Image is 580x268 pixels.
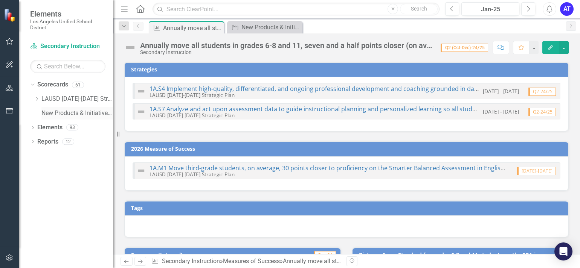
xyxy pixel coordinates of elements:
a: 1A.S7 Analyze and act upon assessment data to guide instructional planning and personalized learn... [150,105,535,113]
button: AT [560,2,574,16]
div: Open Intercom Messenger [554,242,572,260]
div: 93 [66,124,78,131]
h3: Distance From Standard for grades 6-8 and 11 students on the SBA in [GEOGRAPHIC_DATA] [359,252,565,263]
div: » » [151,257,341,266]
a: LAUSD [DATE]-[DATE] Strategic Plan [41,95,113,103]
small: LAUSD [DATE]-[DATE] Strategic Plan [150,91,235,98]
a: Secondary Instruction [162,257,220,265]
input: Search ClearPoint... [153,3,440,16]
div: New Products & Initiatives 2025-26 - Progress Report [241,23,301,32]
h3: 2026 Measure of Success [131,146,565,151]
input: Search Below... [30,60,105,73]
a: New Products & Initiatives 2025-26 - Progress Report [229,23,301,32]
h3: Tags [131,205,565,211]
h3: Strategies [131,67,565,72]
img: Not Defined [137,107,146,116]
small: Los Angeles Unified School District [30,18,105,31]
div: 12 [62,138,74,145]
small: [DATE] - [DATE] [483,88,519,95]
a: Secondary Instruction [30,42,105,51]
div: Annually move all students in grades 6-8 and 11, seven and a half points closer (on average) to p... [140,41,433,50]
span: [DATE]-[DATE] [517,167,556,175]
div: Annually move all students in grades 6-8 and 11, seven and a half points closer (on average) to p... [163,23,222,33]
span: Search [411,6,427,12]
img: Not Defined [124,42,136,54]
div: 61 [72,82,84,88]
span: Elements [30,9,105,18]
span: Q2 (Oct-Dec)-24/25 [441,44,488,52]
small: [DATE] - [DATE] [483,108,519,115]
span: Q2-24/25 [528,108,556,116]
a: Elements [37,123,63,132]
h3: Successes (Internal) [131,252,273,257]
img: Not Defined [137,87,146,96]
div: Jan-25 [464,5,517,14]
span: Dec-24 [314,251,336,259]
span: Q2-24/25 [528,88,556,96]
button: Jan-25 [461,2,519,16]
small: LAUSD [DATE]-[DATE] Strategic Plan [150,112,235,119]
button: Search [400,4,438,14]
img: Not Defined [137,166,146,175]
a: New Products & Initiatives 2025-26 [41,109,113,118]
small: LAUSD [DATE]-[DATE] Strategic Plan [150,171,235,178]
a: Scorecards [37,80,68,89]
img: ClearPoint Strategy [4,9,17,22]
div: Secondary Instruction [140,50,433,55]
a: Measures of Success [223,257,280,265]
a: Reports [37,138,58,146]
